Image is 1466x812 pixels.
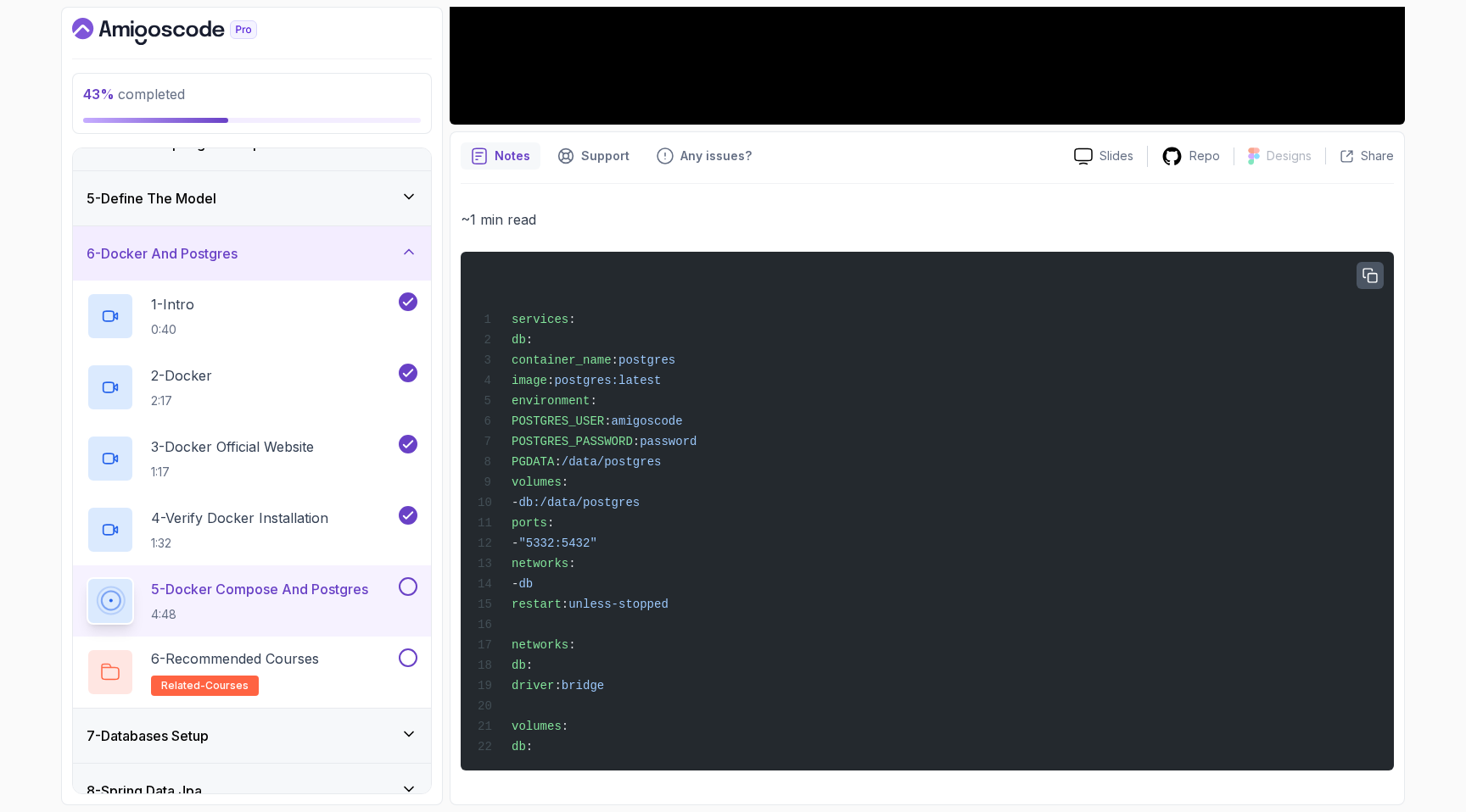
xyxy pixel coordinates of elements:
[526,659,533,672] span: :
[73,171,431,225] button: 5-Define The Model
[461,208,1394,231] p: ~1 min read
[547,142,640,170] button: Support button
[604,414,611,428] span: :
[151,508,328,528] p: 4 - Verify Docker Installation
[526,740,533,754] span: :
[512,333,526,347] span: db
[512,394,590,408] span: environment
[151,294,194,314] p: 1 - Intro
[73,226,431,281] button: 6-Docker And Postgres
[83,86,185,103] span: completed
[512,598,562,611] span: restart
[151,365,212,386] p: 2 - Docker
[87,188,216,209] h3: 5 - Define The Model
[1267,147,1312,164] p: Designs
[1361,147,1394,164] p: Share
[151,648,319,669] p: 6 - Recommended Courses
[161,679,249,692] span: related-courses
[1060,147,1147,165] a: Slides
[1099,147,1133,164] p: Slides
[73,709,431,763] button: 7-Databases Setup
[618,353,675,367] span: postgres
[1148,146,1234,167] a: Repo
[646,142,762,170] button: Feedback button
[87,292,417,340] button: 1-Intro0:40
[562,476,568,489] span: :
[1189,147,1220,164] p: Repo
[512,414,604,428] span: POSTGRES_USER
[554,455,561,469] span: :
[495,147,530,164] p: Notes
[581,147,629,164] p: Support
[612,414,683,428] span: amigoscode
[512,516,547,530] span: ports
[562,720,568,733] span: :
[680,147,752,164] p: Any issues?
[151,606,368,623] p: 4:48
[512,313,568,326] span: services
[151,464,314,481] p: 1:17
[512,638,568,652] span: networks
[512,435,633,448] span: POSTGRES_PASSWORD
[518,537,596,550] span: "5332:5432"
[512,455,554,469] span: PGDATA
[83,86,115,103] span: 43 %
[518,577,533,591] span: db
[512,557,568,570] span: networks
[87,435,417,482] button: 3-Docker Official Website1:17
[512,720,562,733] span: volumes
[151,579,368,599] p: 5 - Docker Compose And Postgres
[512,659,526,672] span: db
[554,679,561,692] span: :
[87,781,202,801] h3: 8 - Spring Data Jpa
[87,648,417,696] button: 6-Recommended Coursesrelated-courses
[547,516,554,530] span: :
[1325,147,1394,164] button: Share
[151,392,212,409] p: 2:17
[512,476,562,489] span: volumes
[512,374,547,387] span: image
[512,679,554,692] span: driver
[512,577,518,591] span: -
[72,18,296,45] a: Dashboard
[87,243,238,264] h3: 6 - Docker And Postgres
[87,506,417,553] button: 4-Verify Docker Installation1:32
[590,394,596,408] span: :
[568,313,575,326] span: :
[151,321,194,338] p: 0:40
[568,638,575,652] span: :
[518,496,640,509] span: db:/data/postgres
[512,353,612,367] span: container_name
[568,557,575,570] span: :
[461,142,540,170] button: notes button
[526,333,533,347] span: :
[512,740,526,754] span: db
[568,598,669,611] span: unless-stopped
[151,535,328,552] p: 1:32
[633,435,640,448] span: :
[151,437,314,457] p: 3 - Docker Official Website
[640,435,697,448] span: password
[562,598,568,611] span: :
[547,374,554,387] span: :
[87,364,417,411] button: 2-Docker2:17
[554,374,661,387] span: postgres:latest
[512,537,518,550] span: -
[562,679,604,692] span: bridge
[562,455,662,469] span: /data/postgres
[612,353,618,367] span: :
[87,577,417,625] button: 5-Docker Compose And Postgres4:48
[87,726,209,746] h3: 7 - Databases Setup
[512,496,518,509] span: -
